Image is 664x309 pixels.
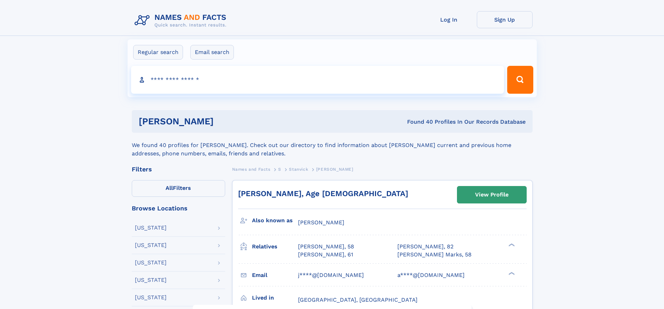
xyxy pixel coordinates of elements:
[131,66,504,94] input: search input
[132,205,225,211] div: Browse Locations
[421,11,477,28] a: Log In
[310,118,526,126] div: Found 40 Profiles In Our Records Database
[135,225,167,231] div: [US_STATE]
[298,296,418,303] span: [GEOGRAPHIC_DATA], [GEOGRAPHIC_DATA]
[298,243,354,250] a: [PERSON_NAME], 58
[507,243,515,247] div: ❯
[132,11,232,30] img: Logo Names and Facts
[133,45,183,60] label: Regular search
[190,45,234,60] label: Email search
[238,189,408,198] a: [PERSON_NAME], Age [DEMOGRAPHIC_DATA]
[507,271,515,276] div: ❯
[397,243,453,250] a: [PERSON_NAME], 82
[232,165,270,173] a: Names and Facts
[166,185,173,191] span: All
[477,11,533,28] a: Sign Up
[132,133,533,158] div: We found 40 profiles for [PERSON_NAME]. Check out our directory to find information about [PERSON...
[298,219,344,226] span: [PERSON_NAME]
[252,241,298,253] h3: Relatives
[252,269,298,281] h3: Email
[132,180,225,197] label: Filters
[135,277,167,283] div: [US_STATE]
[135,242,167,248] div: [US_STATE]
[139,117,311,126] h1: [PERSON_NAME]
[135,260,167,265] div: [US_STATE]
[278,167,281,172] span: S
[135,295,167,300] div: [US_STATE]
[507,66,533,94] button: Search Button
[278,165,281,173] a: S
[289,167,308,172] span: Stanvick
[252,292,298,304] h3: Lived in
[252,215,298,226] h3: Also known as
[316,167,353,172] span: [PERSON_NAME]
[475,187,509,203] div: View Profile
[132,166,225,172] div: Filters
[298,251,353,258] a: [PERSON_NAME], 61
[397,251,472,258] a: [PERSON_NAME] Marks, 58
[457,186,526,203] a: View Profile
[289,165,308,173] a: Stanvick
